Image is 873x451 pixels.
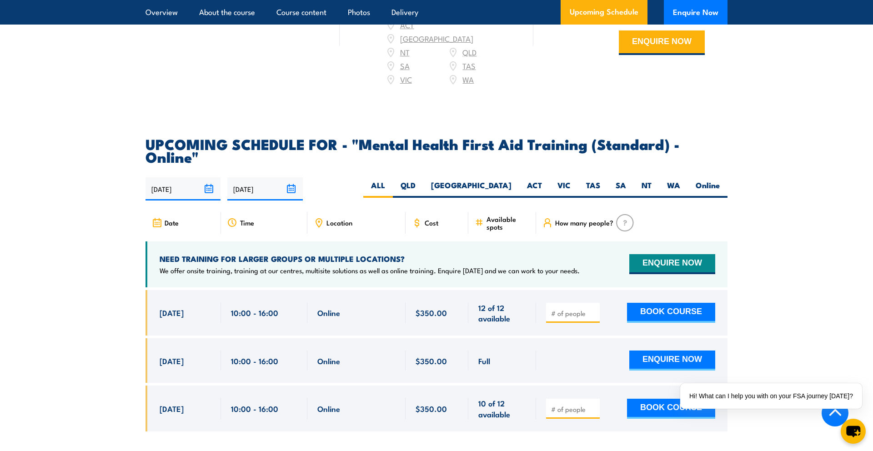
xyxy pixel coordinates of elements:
[608,180,634,198] label: SA
[145,137,727,163] h2: UPCOMING SCHEDULE FOR - "Mental Health First Aid Training (Standard) - Online"
[416,356,447,366] span: $350.00
[160,266,580,275] p: We offer onsite training, training at our centres, multisite solutions as well as online training...
[317,356,340,366] span: Online
[551,405,597,414] input: # of people
[550,180,578,198] label: VIC
[160,403,184,414] span: [DATE]
[240,219,254,226] span: Time
[231,356,278,366] span: 10:00 - 16:00
[160,307,184,318] span: [DATE]
[551,309,597,318] input: # of people
[680,383,862,409] div: Hi! What can I help you with on your FSA journey [DATE]?
[555,219,613,226] span: How many people?
[165,219,179,226] span: Date
[629,351,715,371] button: ENQUIRE NOW
[326,219,352,226] span: Location
[231,403,278,414] span: 10:00 - 16:00
[145,177,221,200] input: From date
[478,356,490,366] span: Full
[487,215,530,231] span: Available spots
[227,177,302,200] input: To date
[231,307,278,318] span: 10:00 - 16:00
[688,180,727,198] label: Online
[478,302,526,324] span: 12 of 12 available
[416,403,447,414] span: $350.00
[634,180,659,198] label: NT
[317,403,340,414] span: Online
[363,180,393,198] label: ALL
[416,307,447,318] span: $350.00
[423,180,519,198] label: [GEOGRAPHIC_DATA]
[519,180,550,198] label: ACT
[629,254,715,274] button: ENQUIRE NOW
[478,398,526,419] span: 10 of 12 available
[627,303,715,323] button: BOOK COURSE
[627,399,715,419] button: BOOK COURSE
[659,180,688,198] label: WA
[578,180,608,198] label: TAS
[160,356,184,366] span: [DATE]
[841,419,866,444] button: chat-button
[317,307,340,318] span: Online
[160,254,580,264] h4: NEED TRAINING FOR LARGER GROUPS OR MULTIPLE LOCATIONS?
[425,219,438,226] span: Cost
[619,30,705,55] button: ENQUIRE NOW
[393,180,423,198] label: QLD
